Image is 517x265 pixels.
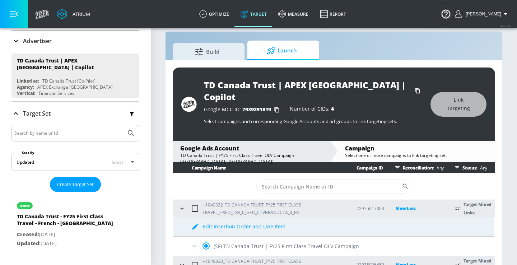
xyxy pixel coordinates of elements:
div: Atrium [70,11,90,17]
span: v 4.25.4 [500,24,510,28]
a: Atrium [57,9,90,19]
div: TD Canada Trust - FY25 First Class Travel - French - [GEOGRAPHIC_DATA] [17,213,117,230]
button: [PERSON_NAME] [455,10,510,18]
a: Target [235,1,273,27]
span: Created: [17,231,39,238]
div: Reconciliation: [392,162,444,173]
div: Agency: [17,84,34,90]
p: Any [434,164,444,172]
th: Campaign ID [345,162,384,173]
span: Updated: [17,240,41,247]
button: Open Resource Center [436,4,456,24]
span: 7939291819 [242,106,271,113]
div: Google Ads Account [180,144,323,152]
div: Search CID Name or Number [256,179,411,194]
p: 22975017003 [357,205,384,212]
input: Search by name or Id [14,129,123,138]
div: TD Canada Trust | APEX [GEOGRAPHIC_DATA] | Copilot [17,57,127,71]
div: TD Canada Trust | FY25 First Class Travel OLV Campaign ([GEOGRAPHIC_DATA] - [GEOGRAPHIC_DATA]) [180,152,323,164]
div: TD Canada Trust | APEX [GEOGRAPHIC_DATA] | CopilotLinked as:TD Canada Trust [Co-Pilot]Agency:APEX... [11,54,139,98]
label: Sort By [20,150,36,155]
div: APEX Exchange [GEOGRAPHIC_DATA] [37,84,113,90]
p: Target Mixed Links [464,200,495,217]
div: Updated [17,159,34,165]
span: latest [112,159,124,165]
div: Linked as: [17,78,39,84]
button: Create Target Set [50,177,101,192]
div: Google MCC ID: [204,106,283,113]
div: Select one or more campaigns to link targeting set. [345,152,488,158]
p: Advertiser [23,37,52,45]
span: Create Target Set [57,180,94,189]
span: login as: sam.navas@zefr.com [463,11,501,17]
th: Campaign Name [173,162,345,173]
div: Target Set [11,102,139,125]
a: Report [314,1,352,27]
div: Edit Insertion Order and Line Item [203,223,285,230]
div: active [20,204,30,208]
div: TD Canada Trust | APEX [GEOGRAPHIC_DATA] | Copilot [204,79,412,103]
div: Financial Services [39,90,74,96]
a: optimize [194,1,235,27]
p: Target Set [23,110,51,117]
div: Advertiser [11,31,139,51]
span: 4 [331,105,334,112]
p: View Less [396,204,444,213]
div: TD Canada Trust [Co-Pilot] [42,78,96,84]
p: --1049332_TD CANADA TRUST_FY25 FIRST CLASS TRAVEL_FIXED_TRV_0_GEO_CTVBRANDCTA_0_FR [202,201,345,216]
div: activeTD Canada Trust - FY25 First Class Travel - French - [GEOGRAPHIC_DATA]Created:[DATE]Updated... [11,195,139,253]
div: Number of CIDs: [290,106,334,113]
p: Any [477,164,487,172]
input: Search Campaign Name or ID [256,179,402,194]
div: Campaign [345,144,488,152]
span: Build [180,43,234,60]
div: (SF) TD Canada Trust | FY25 First Class Travel OLV Campaign [173,237,494,256]
div: Status: [452,162,495,173]
div: Edit Insertion Order and Line Item [173,218,285,231]
p: [DATE] [17,230,117,239]
div: Vertical: [17,90,35,96]
p: [DATE] [17,239,117,248]
a: measure [273,1,314,27]
div: Google Ads AccountTD Canada Trust | FY25 First Class Travel OLV Campaign ([GEOGRAPHIC_DATA] - [GE... [173,141,330,162]
p: Select campaigns and corresponding Google Accounts and ad-groups to link targeting sets. [204,118,424,125]
span: Launch [255,42,309,59]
